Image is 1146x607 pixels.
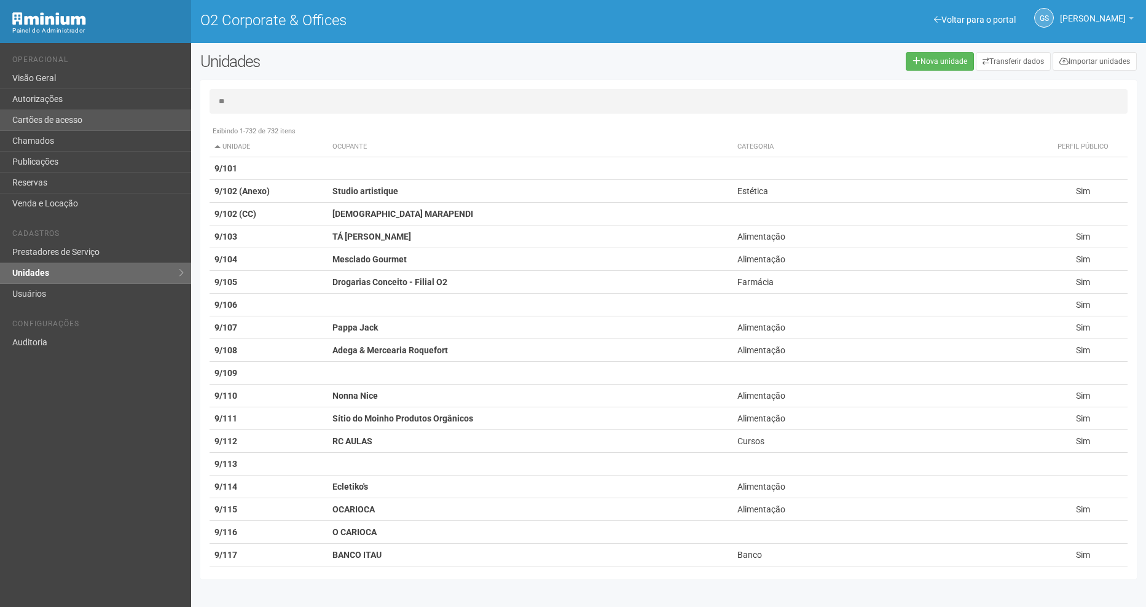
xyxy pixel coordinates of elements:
[732,137,1038,157] th: Categoria: activate to sort column ascending
[332,277,447,287] strong: Drogarias Conceito - Filial O2
[214,232,237,241] strong: 9/103
[732,430,1038,453] td: Cursos
[732,271,1038,294] td: Farmácia
[214,323,237,332] strong: 9/107
[976,52,1051,71] a: Transferir dados
[12,25,182,36] div: Painel do Administrador
[214,391,237,401] strong: 9/110
[214,163,237,173] strong: 9/101
[332,323,378,332] strong: Pappa Jack
[214,527,237,537] strong: 9/116
[12,12,86,25] img: Minium
[12,55,182,68] li: Operacional
[332,391,378,401] strong: Nonna Nice
[214,368,237,378] strong: 9/109
[332,413,473,423] strong: Sítio do Moinho Produtos Orgânicos
[12,229,182,242] li: Cadastros
[732,544,1038,566] td: Banco
[732,225,1038,248] td: Alimentação
[332,527,377,537] strong: O CARIOCA
[1076,323,1090,332] span: Sim
[906,52,974,71] a: Nova unidade
[732,407,1038,430] td: Alimentação
[214,436,237,446] strong: 9/112
[1034,8,1054,28] a: GS
[214,209,256,219] strong: 9/102 (CC)
[732,339,1038,362] td: Alimentação
[1076,186,1090,196] span: Sim
[1076,436,1090,446] span: Sim
[214,345,237,355] strong: 9/108
[732,316,1038,339] td: Alimentação
[732,248,1038,271] td: Alimentação
[12,319,182,332] li: Configurações
[214,413,237,423] strong: 9/111
[210,137,328,157] th: Unidade: activate to sort column descending
[214,186,270,196] strong: 9/102 (Anexo)
[200,12,659,28] h1: O2 Corporate & Offices
[214,300,237,310] strong: 9/106
[210,126,1128,137] div: Exibindo 1-732 de 732 itens
[1076,413,1090,423] span: Sim
[214,277,237,287] strong: 9/105
[214,550,237,560] strong: 9/117
[332,504,375,514] strong: OCARIOCA
[332,436,372,446] strong: RC AULAS
[1076,254,1090,264] span: Sim
[1060,15,1134,25] a: [PERSON_NAME]
[214,459,237,469] strong: 9/113
[332,345,448,355] strong: Adega & Mercearia Roquefort
[732,498,1038,521] td: Alimentação
[732,476,1038,498] td: Alimentação
[332,482,368,491] strong: Ecletiko's
[214,504,237,514] strong: 9/115
[732,385,1038,407] td: Alimentação
[332,232,411,241] strong: TÁ [PERSON_NAME]
[1060,2,1126,23] span: Gabriela Souza
[214,254,237,264] strong: 9/104
[332,209,473,219] strong: [DEMOGRAPHIC_DATA] MARAPENDI
[934,15,1016,25] a: Voltar para o portal
[1076,550,1090,560] span: Sim
[200,52,580,71] h2: Unidades
[1076,232,1090,241] span: Sim
[214,482,237,491] strong: 9/114
[1053,52,1137,71] a: Importar unidades
[1076,504,1090,514] span: Sim
[332,254,407,264] strong: Mesclado Gourmet
[1076,391,1090,401] span: Sim
[328,137,732,157] th: Ocupante: activate to sort column ascending
[1076,300,1090,310] span: Sim
[1076,345,1090,355] span: Sim
[332,550,382,560] strong: BANCO ITAU
[332,186,398,196] strong: Studio artistique
[732,180,1038,203] td: Estética
[1076,277,1090,287] span: Sim
[1039,137,1128,157] th: Perfil público: activate to sort column ascending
